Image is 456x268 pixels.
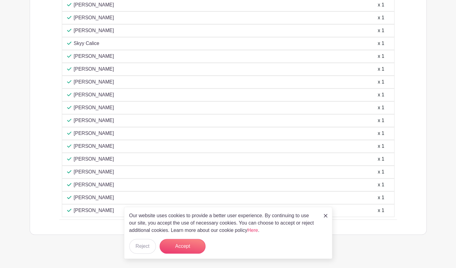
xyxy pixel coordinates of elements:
p: [PERSON_NAME] [74,53,114,60]
p: [PERSON_NAME] [74,65,114,73]
div: x 1 [378,155,384,163]
div: x 1 [378,181,384,188]
button: Accept [160,239,205,254]
div: x 1 [378,53,384,60]
p: [PERSON_NAME] [74,207,114,214]
img: close_button-5f87c8562297e5c2d7936805f587ecaba9071eb48480494691a3f1689db116b3.svg [324,214,327,218]
p: [PERSON_NAME] [74,27,114,34]
div: x 1 [378,168,384,176]
div: x 1 [378,1,384,9]
div: x 1 [378,117,384,124]
p: [PERSON_NAME] [74,14,114,21]
div: x 1 [378,143,384,150]
div: x 1 [378,207,384,214]
div: x 1 [378,78,384,86]
p: [PERSON_NAME] [74,155,114,163]
p: [PERSON_NAME] [74,194,114,201]
p: [PERSON_NAME] [74,168,114,176]
p: [PERSON_NAME] [74,117,114,124]
p: [PERSON_NAME] [74,91,114,99]
div: x 1 [378,40,384,47]
div: x 1 [378,104,384,111]
div: x 1 [378,194,384,201]
div: x 1 [378,130,384,137]
p: [PERSON_NAME] [74,181,114,188]
div: x 1 [378,91,384,99]
button: Reject [129,239,156,254]
p: [PERSON_NAME] [74,78,114,86]
p: Our website uses cookies to provide a better user experience. By continuing to use our site, you ... [129,212,317,234]
p: [PERSON_NAME] [74,1,114,9]
p: [PERSON_NAME] [74,104,114,111]
p: [PERSON_NAME] [74,143,114,150]
p: Skyy Calice [74,40,100,47]
a: Here [247,228,258,233]
div: x 1 [378,65,384,73]
div: x 1 [378,14,384,21]
p: [PERSON_NAME] [74,130,114,137]
div: x 1 [378,27,384,34]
